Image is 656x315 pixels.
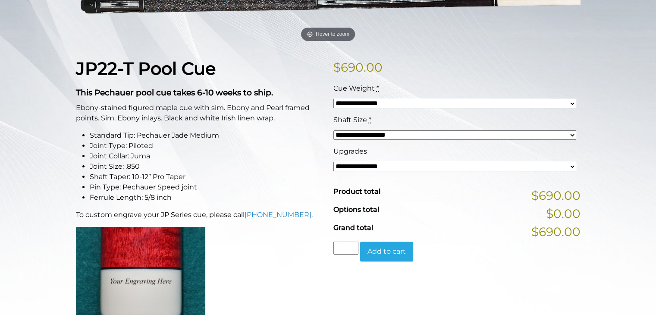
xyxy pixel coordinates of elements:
[90,141,323,151] li: Joint Type: Piloted
[76,88,273,98] strong: This Pechauer pool cue takes 6-10 weeks to ship.
[333,84,375,92] span: Cue Weight
[76,103,323,123] p: Ebony-stained figured maple cue with sim. Ebony and Pearl framed points. Sim. Ebony inlays. Black...
[333,147,367,155] span: Upgrades
[531,186,581,205] span: $690.00
[90,161,323,172] li: Joint Size: .850
[369,116,371,124] abbr: required
[90,151,323,161] li: Joint Collar: Juma
[333,187,380,195] span: Product total
[531,223,581,241] span: $690.00
[360,242,413,261] button: Add to cart
[333,242,358,255] input: Product quantity
[377,84,379,92] abbr: required
[333,60,341,75] span: $
[90,172,323,182] li: Shaft Taper: 10-12” Pro Taper
[333,116,367,124] span: Shaft Size
[90,130,323,141] li: Standard Tip: Pechauer Jade Medium
[333,205,379,214] span: Options total
[245,211,313,219] a: [PHONE_NUMBER].
[333,224,373,232] span: Grand total
[76,58,216,79] strong: JP22-T Pool Cue
[90,182,323,192] li: Pin Type: Pechauer Speed joint
[546,205,581,223] span: $0.00
[76,210,323,220] p: To custom engrave your JP Series cue, please call
[90,192,323,203] li: Ferrule Length: 5/8 inch
[333,60,383,75] bdi: 690.00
